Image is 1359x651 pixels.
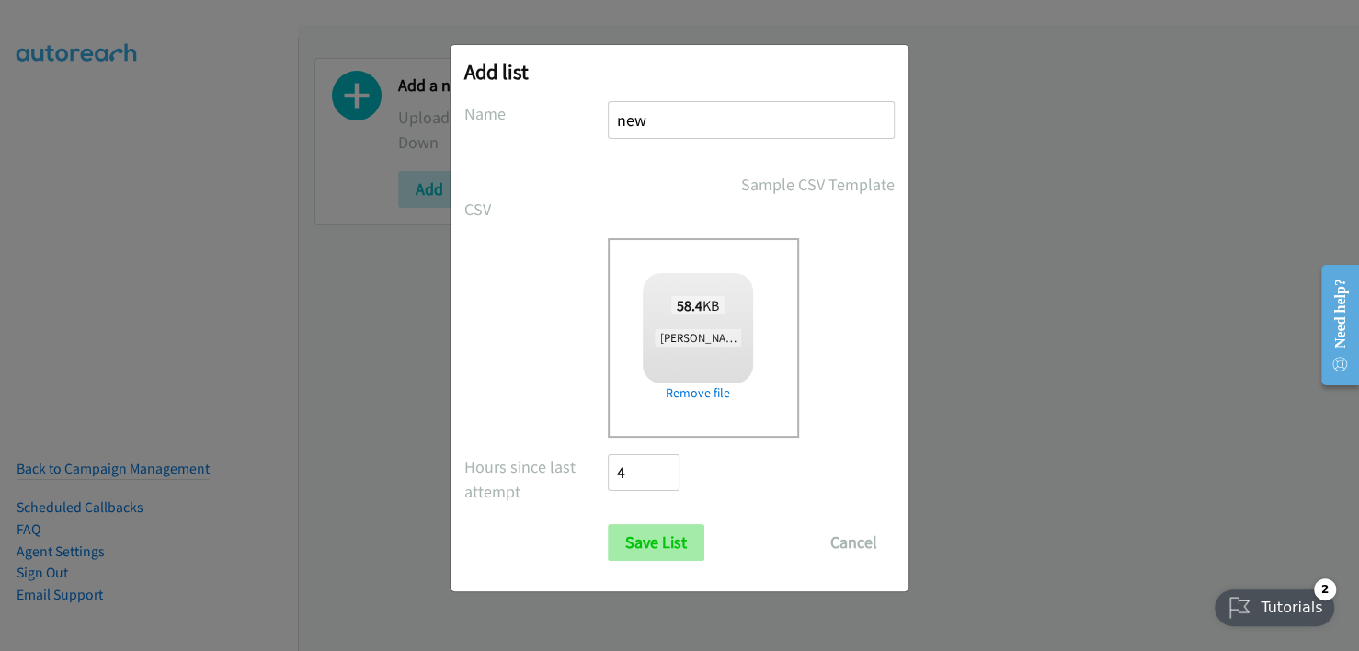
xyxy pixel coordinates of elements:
[608,524,704,561] input: Save List
[464,454,608,504] label: Hours since last attempt
[464,197,608,222] label: CSV
[741,172,895,197] a: Sample CSV Template
[655,329,965,347] span: [PERSON_NAME] + Fortinet-TMP 301206 Webinar 18.09 AU.csv
[671,296,725,314] span: KB
[464,101,608,126] label: Name
[643,383,753,403] a: Remove file
[1204,571,1345,637] iframe: Checklist
[464,59,895,85] h2: Add list
[677,296,702,314] strong: 58.4
[1306,252,1359,398] iframe: Resource Center
[813,524,895,561] button: Cancel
